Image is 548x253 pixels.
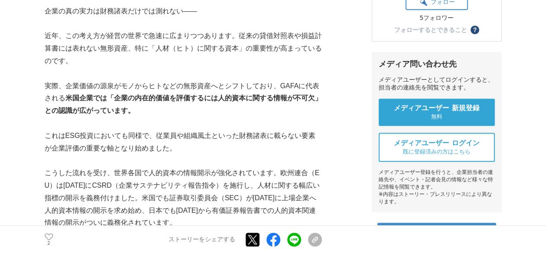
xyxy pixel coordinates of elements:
[45,94,322,114] strong: 米国企業では「企業の内在的価値を評価するには人的資本に関する情報が不可欠」との認識が広がっています。
[169,236,235,243] p: ストーリーをシェアする
[45,30,322,67] p: 近年、この考え方が経営の世界で急速に広まりつつあります。従来の貸借対照表や損益計算書には表れない無形資産、特に「人材（ヒト）に関する資本」の重要性が高まっているのです。
[379,76,495,92] div: メディアユーザーとしてログインすると、担当者の連絡先を閲覧できます。
[470,26,479,34] button: ？
[379,59,495,69] div: メディア問い合わせ先
[45,80,322,117] p: 実際、企業価値の源泉がモノからヒトなどの無形資産へとシフトしており、GAFAに代表される
[45,130,322,155] p: これはESG投資においても同様で、従業員や組織風土といった財務諸表に載らない要素が企業評価の重要な軸となり始めました。
[45,5,322,18] p: 企業の真の実力は財務諸表だけでは測れない――
[45,241,53,246] p: 2
[431,113,442,121] span: 無料
[405,14,468,22] div: 5フォロワー
[377,223,496,241] a: ストーリー素材ダウンロード
[45,167,322,229] p: こうした流れを受け、世界各国で人的資本の情報開示が強化されています。欧州連合（EU）は[DATE]にCSRD（企業サステナビリティ報告指令）を施行し、人材に関する幅広い指標の開示を義務付けました...
[379,133,495,162] a: メディアユーザー ログイン 既に登録済みの方はこちら
[379,169,495,205] div: メディアユーザー登録を行うと、企業担当者の連絡先や、イベント・記者会見の情報など様々な特記情報を閲覧できます。 ※内容はストーリー・プレスリリースにより異なります。
[472,27,478,33] span: ？
[394,104,480,113] span: メディアユーザー 新規登録
[394,27,467,33] div: フォローするとできること
[394,139,480,148] span: メディアユーザー ログイン
[379,99,495,126] a: メディアユーザー 新規登録 無料
[403,148,470,156] span: 既に登録済みの方はこちら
